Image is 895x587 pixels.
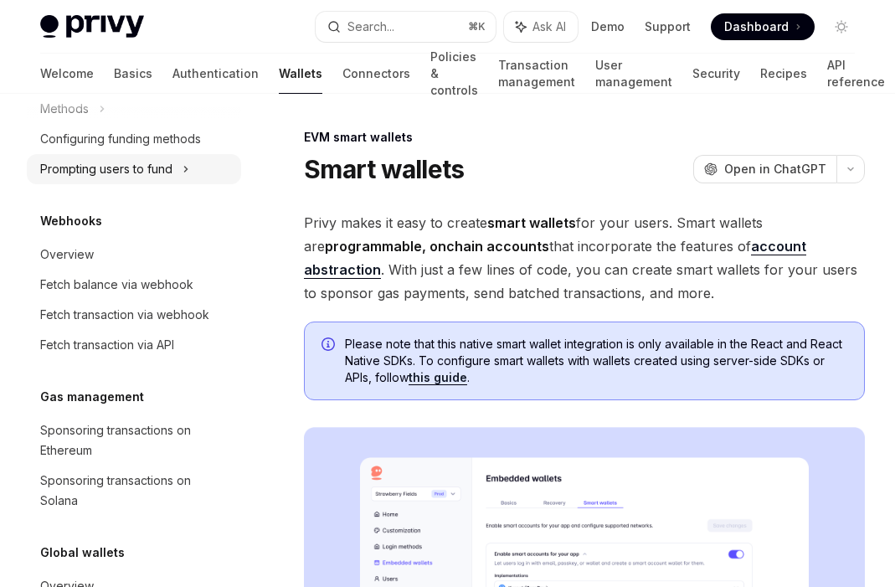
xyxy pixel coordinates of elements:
[40,159,172,179] div: Prompting users to fund
[487,214,576,231] strong: smart wallets
[595,54,672,94] a: User management
[760,54,807,94] a: Recipes
[724,18,789,35] span: Dashboard
[828,13,855,40] button: Toggle dark mode
[692,54,740,94] a: Security
[40,543,125,563] h5: Global wallets
[114,54,152,94] a: Basics
[325,238,549,255] strong: programmable, onchain accounts
[279,54,322,94] a: Wallets
[40,335,174,355] div: Fetch transaction via API
[304,211,865,305] span: Privy makes it easy to create for your users. Smart wallets are that incorporate the features of ...
[304,129,865,146] div: EVM smart wallets
[40,245,94,265] div: Overview
[40,15,144,39] img: light logo
[409,370,467,385] a: this guide
[504,12,578,42] button: Ask AI
[468,20,486,33] span: ⌘ K
[27,415,241,466] a: Sponsoring transactions on Ethereum
[827,54,885,94] a: API reference
[40,420,231,461] div: Sponsoring transactions on Ethereum
[498,54,575,94] a: Transaction management
[724,161,826,178] span: Open in ChatGPT
[645,18,691,35] a: Support
[40,305,209,325] div: Fetch transaction via webhook
[40,387,144,407] h5: Gas management
[321,337,338,354] svg: Info
[532,18,566,35] span: Ask AI
[40,54,94,94] a: Welcome
[430,54,478,94] a: Policies & controls
[40,211,102,231] h5: Webhooks
[591,18,625,35] a: Demo
[304,154,464,184] h1: Smart wallets
[40,129,201,149] div: Configuring funding methods
[40,275,193,295] div: Fetch balance via webhook
[345,336,847,386] span: Please note that this native smart wallet integration is only available in the React and React Na...
[172,54,259,94] a: Authentication
[27,124,241,154] a: Configuring funding methods
[347,17,394,37] div: Search...
[27,300,241,330] a: Fetch transaction via webhook
[711,13,815,40] a: Dashboard
[316,12,496,42] button: Search...⌘K
[27,330,241,360] a: Fetch transaction via API
[342,54,410,94] a: Connectors
[27,239,241,270] a: Overview
[693,155,836,183] button: Open in ChatGPT
[27,466,241,516] a: Sponsoring transactions on Solana
[40,471,231,511] div: Sponsoring transactions on Solana
[27,270,241,300] a: Fetch balance via webhook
